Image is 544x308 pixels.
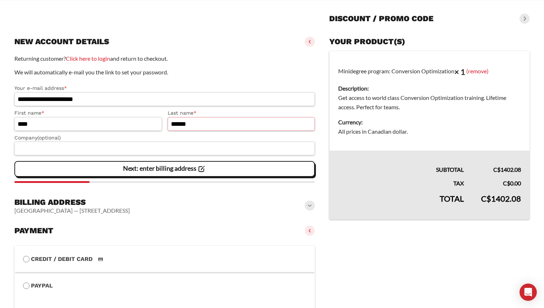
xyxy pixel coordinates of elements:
td: Minidegree program: Conversion Optimization [330,51,530,151]
span: C$ [493,166,500,173]
vaadin-button: Next: enter billing address [14,161,315,177]
p: Returning customer? and return to checkout. [14,54,315,63]
label: Last name [168,109,315,117]
img: Credit / Debit Card [94,255,107,263]
div: Open Intercom Messenger [520,284,537,301]
p: We will automatically e-mail you the link to set your password. [14,68,315,77]
h3: Billing address [14,197,130,207]
label: First name [14,109,162,117]
th: Tax [330,174,472,188]
dt: Currency: [338,118,521,127]
label: Credit / Debit Card [23,254,306,264]
dt: Description: [338,84,521,93]
bdi: 1402.08 [493,166,521,173]
a: Click here to login [66,55,110,62]
label: Your e-mail address [14,84,315,92]
label: PayPal [23,281,306,290]
h3: Payment [14,226,53,236]
bdi: 0.00 [503,180,521,187]
th: Subtotal [330,151,472,174]
dd: All prices in Canadian dollar. [338,127,521,136]
span: C$ [481,194,491,203]
strong: × 1 [454,67,465,77]
label: Company [14,134,315,142]
bdi: 1402.08 [481,194,521,203]
h3: Discount / promo code [329,14,434,24]
h3: New account details [14,37,109,47]
input: PayPal [23,282,30,289]
span: C$ [503,180,510,187]
a: (remove) [466,67,489,74]
dd: Get access to world class Conversion Optimization training. Lifetime access. Perfect for teams. [338,93,521,112]
vaadin-horizontal-layout: [GEOGRAPHIC_DATA] — [STREET_ADDRESS] [14,207,130,214]
input: Credit / Debit CardCredit / Debit Card [23,256,30,262]
th: Total [330,188,472,220]
span: (optional) [37,135,61,141]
